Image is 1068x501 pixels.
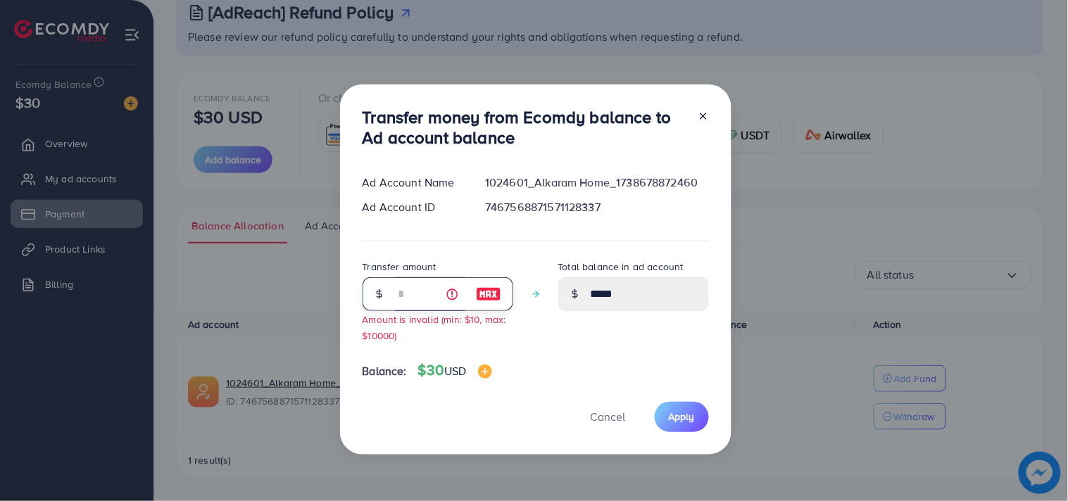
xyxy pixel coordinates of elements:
[418,362,492,379] h4: $30
[363,312,506,342] small: Amount is invalid (min: $10, max: $10000)
[474,199,720,215] div: 7467568871571128337
[573,402,643,432] button: Cancel
[363,363,407,379] span: Balance:
[655,402,709,432] button: Apply
[478,364,492,379] img: image
[474,175,720,191] div: 1024601_Alkaram Home_1738678872460
[351,175,475,191] div: Ad Account Name
[351,199,475,215] div: Ad Account ID
[444,363,466,379] span: USD
[669,410,695,424] span: Apply
[476,286,501,303] img: image
[558,260,684,274] label: Total balance in ad account
[363,260,436,274] label: Transfer amount
[363,107,686,148] h3: Transfer money from Ecomdy balance to Ad account balance
[591,409,626,424] span: Cancel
